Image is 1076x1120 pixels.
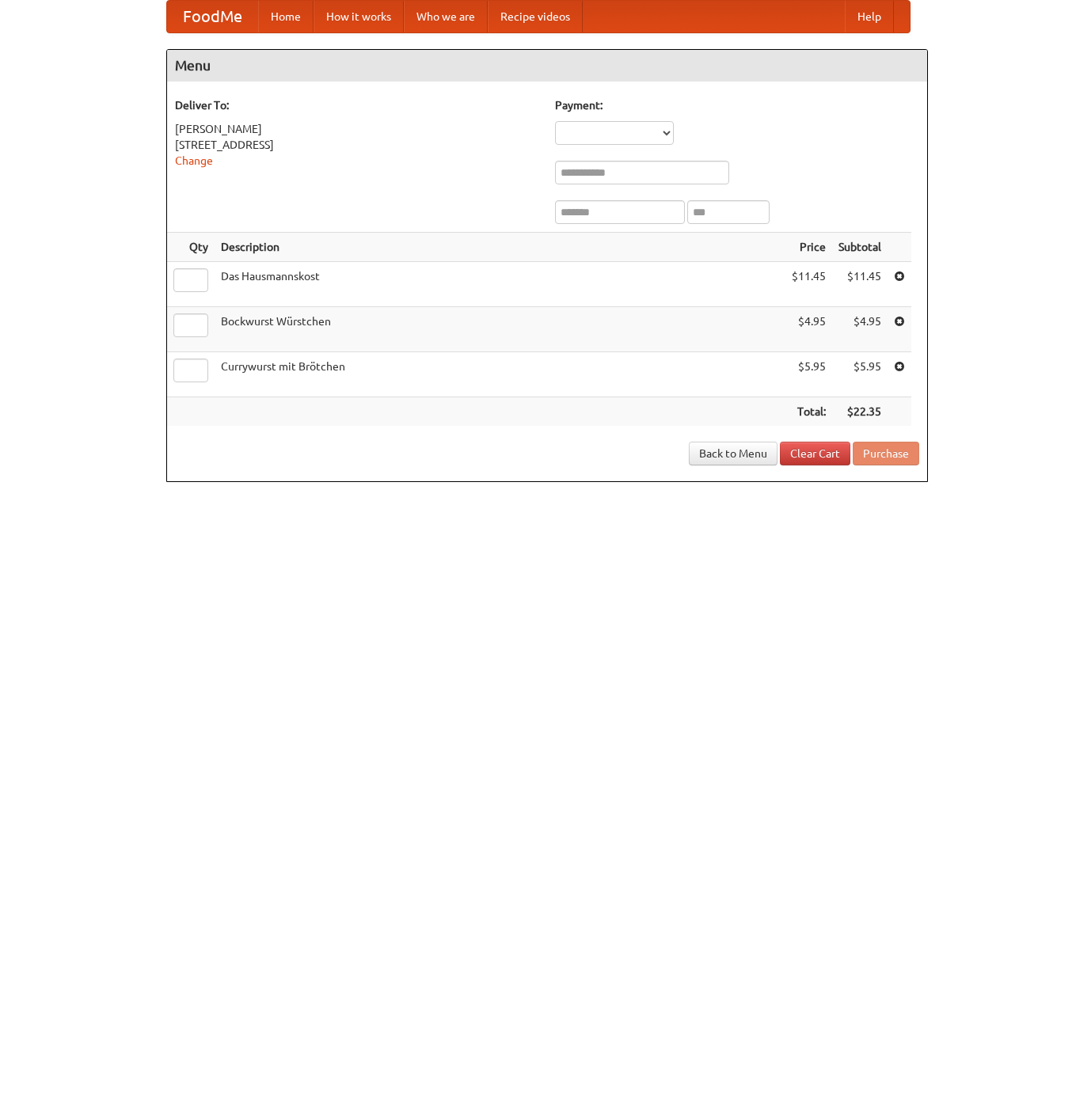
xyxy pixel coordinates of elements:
[175,121,539,137] div: [PERSON_NAME]
[832,233,888,262] th: Subtotal
[832,307,888,352] td: $4.95
[175,154,213,167] a: Change
[215,352,785,397] td: Currywurst mit Brötchen
[258,1,314,32] a: Home
[785,397,832,427] th: Total:
[175,137,539,153] div: [STREET_ADDRESS]
[404,1,488,32] a: Who we are
[215,307,785,352] td: Bockwurst Würstchen
[215,233,785,262] th: Description
[167,50,927,82] h4: Menu
[314,1,404,32] a: How it works
[785,352,832,397] td: $5.95
[832,262,888,307] td: $11.45
[488,1,583,32] a: Recipe videos
[785,307,832,352] td: $4.95
[853,442,919,465] button: Purchase
[780,442,850,465] a: Clear Cart
[832,352,888,397] td: $5.95
[175,97,539,113] h5: Deliver To:
[167,1,258,32] a: FoodMe
[785,262,832,307] td: $11.45
[555,97,919,113] h5: Payment:
[785,233,832,262] th: Price
[689,442,778,465] a: Back to Menu
[832,397,888,427] th: $22.35
[167,233,215,262] th: Qty
[845,1,894,32] a: Help
[215,262,785,307] td: Das Hausmannskost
